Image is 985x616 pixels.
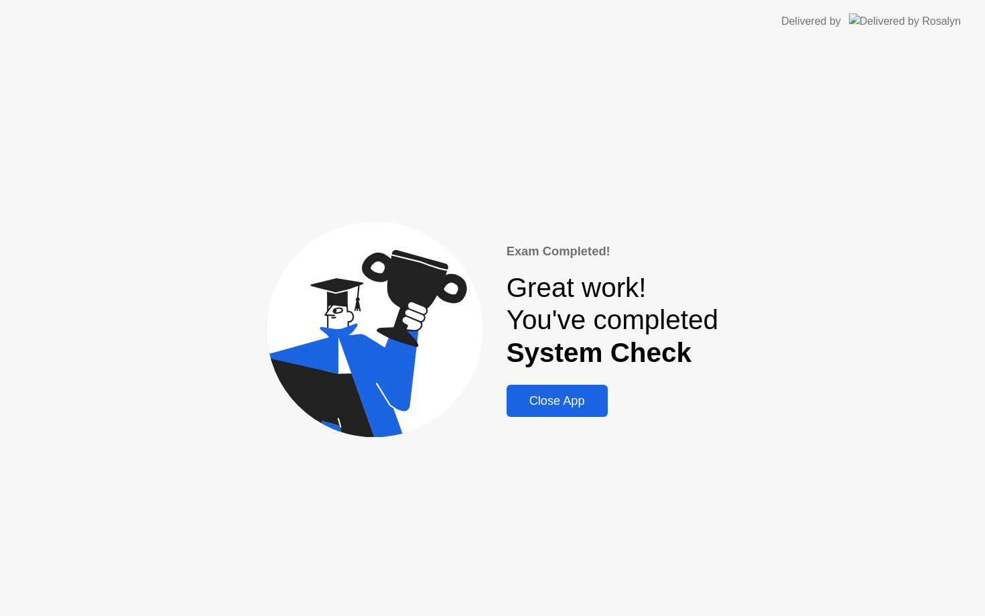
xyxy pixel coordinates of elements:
div: Close App [511,394,604,408]
b: System Check [507,337,692,368]
button: Close App [507,385,608,417]
div: Great work! You've completed [507,271,718,369]
img: Delivered by Rosalyn [849,13,961,29]
div: Delivered by [781,13,841,29]
div: Exam Completed! [507,242,718,261]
